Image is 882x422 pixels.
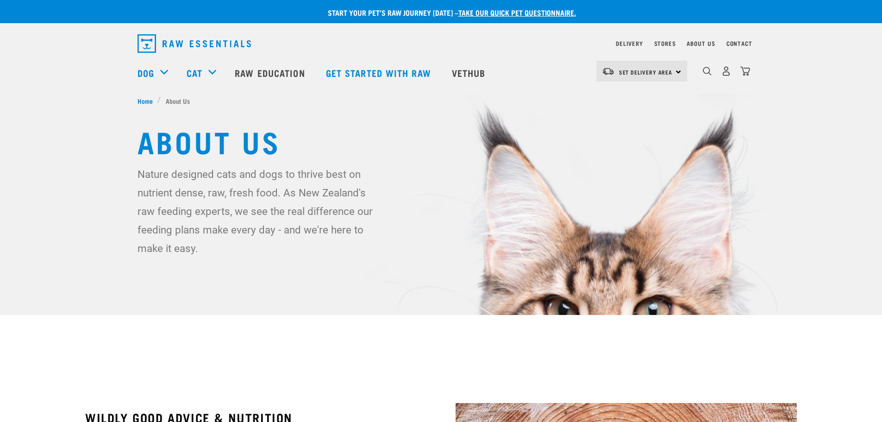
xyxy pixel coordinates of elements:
[616,42,643,45] a: Delivery
[721,66,731,76] img: user.png
[317,54,443,91] a: Get started with Raw
[726,42,752,45] a: Contact
[602,67,614,76] img: van-moving.png
[138,34,251,53] img: Raw Essentials Logo
[458,10,576,14] a: take our quick pet questionnaire.
[130,31,752,57] nav: dropdown navigation
[138,96,745,106] nav: breadcrumbs
[138,96,158,106] a: Home
[740,66,750,76] img: home-icon@2x.png
[619,70,673,74] span: Set Delivery Area
[138,124,745,157] h1: About Us
[443,54,497,91] a: Vethub
[138,66,154,80] a: Dog
[225,54,316,91] a: Raw Education
[187,66,202,80] a: Cat
[654,42,676,45] a: Stores
[138,165,381,258] p: Nature designed cats and dogs to thrive best on nutrient dense, raw, fresh food. As New Zealand's...
[687,42,715,45] a: About Us
[138,96,153,106] span: Home
[703,67,712,76] img: home-icon-1@2x.png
